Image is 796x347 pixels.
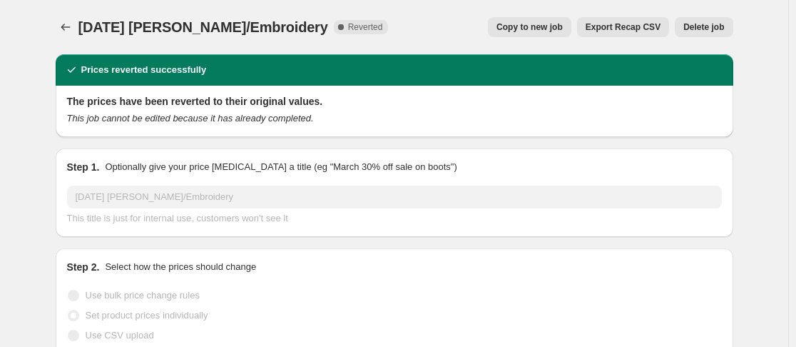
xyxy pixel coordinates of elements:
[67,160,100,174] h2: Step 1.
[683,21,724,33] span: Delete job
[86,290,200,301] span: Use bulk price change rules
[577,17,669,37] button: Export Recap CSV
[488,17,571,37] button: Copy to new job
[105,260,256,274] p: Select how the prices should change
[78,19,328,35] span: [DATE] [PERSON_NAME]/Embroidery
[67,186,722,208] input: 30% off holiday sale
[86,310,208,321] span: Set product prices individually
[86,330,154,341] span: Use CSV upload
[675,17,733,37] button: Delete job
[496,21,563,33] span: Copy to new job
[348,21,383,33] span: Reverted
[105,160,456,174] p: Optionally give your price [MEDICAL_DATA] a title (eg "March 30% off sale on boots")
[67,94,722,109] h2: The prices have been reverted to their original values.
[67,213,288,223] span: This title is just for internal use, customers won't see it
[81,63,207,77] h2: Prices reverted successfully
[56,17,76,37] button: Price change jobs
[586,21,660,33] span: Export Recap CSV
[67,260,100,274] h2: Step 2.
[67,113,314,124] i: This job cannot be edited because it has already completed.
